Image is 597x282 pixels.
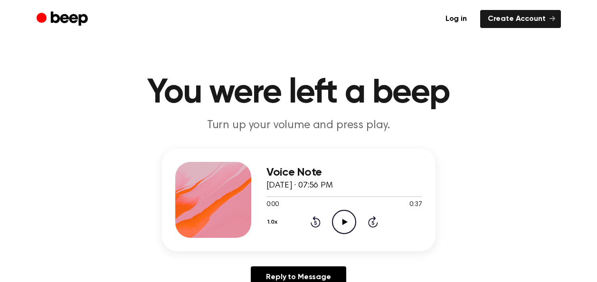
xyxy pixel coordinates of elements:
a: Beep [37,10,90,28]
span: 0:37 [409,200,422,210]
button: 1.0x [266,214,281,230]
p: Turn up your volume and press play. [116,118,481,133]
h3: Voice Note [266,166,422,179]
span: [DATE] · 07:56 PM [266,181,333,190]
h1: You were left a beep [56,76,542,110]
a: Create Account [480,10,561,28]
span: 0:00 [266,200,279,210]
a: Log in [438,10,474,28]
